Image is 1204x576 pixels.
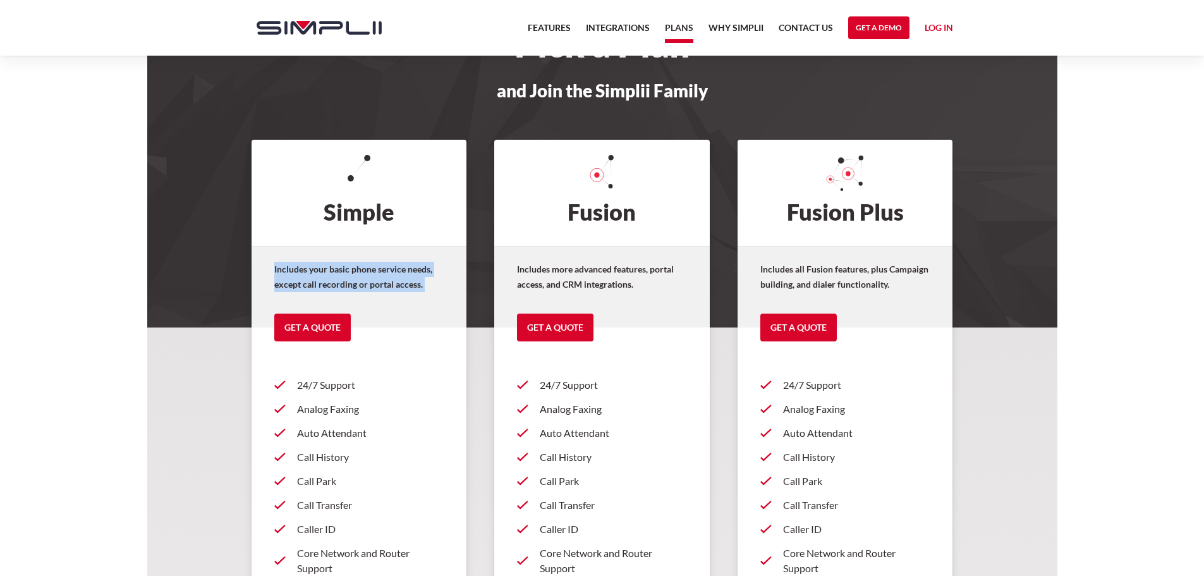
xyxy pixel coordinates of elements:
[297,377,444,393] p: 24/7 Support
[274,314,351,341] a: Get a Quote
[760,373,930,397] a: 24/7 Support
[494,140,710,246] h2: Fusion
[783,426,930,441] p: Auto Attendant
[760,314,837,341] a: Get a Quote
[540,426,687,441] p: Auto Attendant
[244,81,961,100] h3: and Join the Simplii Family
[783,377,930,393] p: 24/7 Support
[517,314,593,341] a: Get a Quote
[297,401,444,417] p: Analog Faxing
[297,498,444,513] p: Call Transfer
[274,373,444,397] a: 24/7 Support
[540,546,687,576] p: Core Network and Router Support
[540,522,687,537] p: Caller ID
[779,20,833,43] a: Contact US
[517,264,674,290] strong: Includes more advanced features, portal access, and CRM integrations.
[540,474,687,489] p: Call Park
[274,445,444,469] a: Call History
[297,426,444,441] p: Auto Attendant
[517,517,687,541] a: Caller ID
[540,450,687,465] p: Call History
[760,264,928,290] strong: Includes all Fusion features, plus Campaign building, and dialer functionality.
[540,401,687,417] p: Analog Faxing
[517,421,687,445] a: Auto Attendant
[274,397,444,421] a: Analog Faxing
[257,21,382,35] img: Simplii
[760,469,930,493] a: Call Park
[528,20,571,43] a: Features
[297,474,444,489] p: Call Park
[760,397,930,421] a: Analog Faxing
[586,20,650,43] a: Integrations
[297,522,444,537] p: Caller ID
[274,493,444,517] a: Call Transfer
[783,522,930,537] p: Caller ID
[540,498,687,513] p: Call Transfer
[848,16,909,39] a: Get a Demo
[708,20,763,43] a: Why Simplii
[297,546,444,576] p: Core Network and Router Support
[274,517,444,541] a: Caller ID
[274,262,444,292] p: Includes your basic phone service needs, except call recording or portal access.
[783,401,930,417] p: Analog Faxing
[925,20,953,39] a: Log in
[517,445,687,469] a: Call History
[517,469,687,493] a: Call Park
[783,498,930,513] p: Call Transfer
[760,517,930,541] a: Caller ID
[244,30,961,58] h1: Pick a Plan
[274,469,444,493] a: Call Park
[517,373,687,397] a: 24/7 Support
[540,377,687,393] p: 24/7 Support
[517,493,687,517] a: Call Transfer
[783,450,930,465] p: Call History
[297,450,444,465] p: Call History
[665,20,693,43] a: Plans
[760,421,930,445] a: Auto Attendant
[274,421,444,445] a: Auto Attendant
[783,474,930,489] p: Call Park
[783,546,930,576] p: Core Network and Router Support
[760,493,930,517] a: Call Transfer
[760,445,930,469] a: Call History
[738,140,953,246] h2: Fusion Plus
[517,397,687,421] a: Analog Faxing
[252,140,467,246] h2: Simple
